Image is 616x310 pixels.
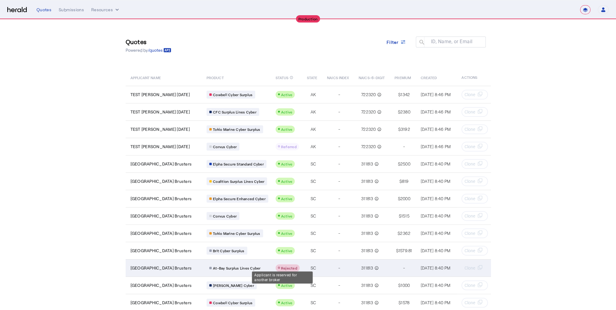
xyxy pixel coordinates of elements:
[311,178,316,184] span: SC
[401,92,410,98] span: 1342
[281,266,297,270] span: Rejected
[398,248,412,254] span: 1579.81
[281,249,293,253] span: Active
[7,7,27,13] img: Herald Logo
[421,196,451,201] span: [DATE] 8:40 PM
[373,300,379,306] mat-icon: info_outline
[400,196,410,202] span: 2000
[421,283,451,288] span: [DATE] 8:40 PM
[361,161,373,167] span: 311813
[373,265,379,271] mat-icon: info_outline
[376,126,381,132] mat-icon: info_outline
[131,230,192,236] span: [GEOGRAPHIC_DATA] Brusters
[361,92,376,98] span: 722320
[376,109,381,115] mat-icon: info_outline
[462,90,488,99] button: Clone
[462,176,488,186] button: Clone
[373,230,379,236] mat-icon: info_outline
[399,178,402,184] span: $
[131,74,161,80] span: APPLICANT NAME
[338,144,340,150] span: -
[281,92,293,97] span: Active
[338,161,340,167] span: -
[421,248,451,253] span: [DATE] 8:40 PM
[311,230,316,236] span: SC
[281,301,293,305] span: Active
[361,213,373,219] span: 311813
[311,196,316,202] span: SC
[401,126,410,132] span: 3192
[311,213,316,219] span: SC
[421,161,451,166] span: [DATE] 8:40 PM
[462,107,488,117] button: Clone
[281,179,293,183] span: Active
[462,298,488,308] button: Clone
[465,92,475,98] span: Clone
[465,126,475,132] span: Clone
[462,159,488,169] button: Clone
[213,144,237,149] span: Corvus Cyber
[338,265,340,271] span: -
[376,144,381,150] mat-icon: info_outline
[311,92,316,98] span: AK
[213,266,261,270] span: At-Bay Surplus Lines Cyber
[59,7,84,13] div: Submissions
[462,194,488,204] button: Clone
[361,126,376,132] span: 722320
[296,15,320,23] div: Production
[338,196,340,202] span: -
[281,145,297,149] span: Referred
[290,74,293,81] mat-icon: info_outline
[398,282,401,288] span: $
[465,248,475,254] span: Clone
[213,300,252,305] span: Cowbell Cyber Surplus
[387,39,399,45] span: Filter
[373,213,379,219] mat-icon: info_outline
[281,162,293,166] span: Active
[398,126,400,132] span: $
[252,271,313,284] div: Applicant is reserved for another broker
[421,109,451,114] span: [DATE] 8:46 PM
[401,300,409,306] span: 1578
[131,161,192,167] span: [GEOGRAPHIC_DATA] Brusters
[126,47,171,53] p: Powered by
[131,178,192,184] span: [GEOGRAPHIC_DATA] Brusters
[465,144,475,150] span: Clone
[276,74,289,80] span: STATUS
[311,161,316,167] span: SC
[401,213,409,219] span: 1515
[281,231,293,235] span: Active
[416,39,426,47] mat-icon: search
[465,213,475,219] span: Clone
[376,92,381,98] mat-icon: info_outline
[131,265,192,271] span: [GEOGRAPHIC_DATA] Brusters
[327,74,349,80] span: NAICS INDEX
[462,263,488,273] button: Clone
[131,196,192,202] span: [GEOGRAPHIC_DATA] Brusters
[373,282,379,288] mat-icon: info_outline
[398,230,400,236] span: $
[338,178,340,184] span: -
[311,144,316,150] span: AK
[395,74,411,80] span: PREMIUM
[359,74,385,80] span: NAICS-6-DIGIT
[311,248,316,254] span: SC
[465,161,475,167] span: Clone
[131,92,190,98] span: TEST [PERSON_NAME] [DATE]
[421,92,451,97] span: [DATE] 8:46 PM
[401,282,410,288] span: 1000
[421,213,451,218] span: [DATE] 8:40 PM
[338,248,340,254] span: -
[131,213,192,219] span: [GEOGRAPHIC_DATA] Brusters
[131,248,192,254] span: [GEOGRAPHIC_DATA] Brusters
[213,110,256,114] span: CFC Surplus Lines Cyber
[402,178,409,184] span: 819
[148,47,171,53] a: /quotes
[421,231,451,236] span: [DATE] 8:40 PM
[462,211,488,221] button: Clone
[131,144,190,150] span: TEST [PERSON_NAME] [DATE]
[421,127,451,132] span: [DATE] 8:46 PM
[131,282,192,288] span: [GEOGRAPHIC_DATA] Brusters
[431,39,473,44] mat-label: ID, Name, or Email
[421,300,451,305] span: [DATE] 8:40 PM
